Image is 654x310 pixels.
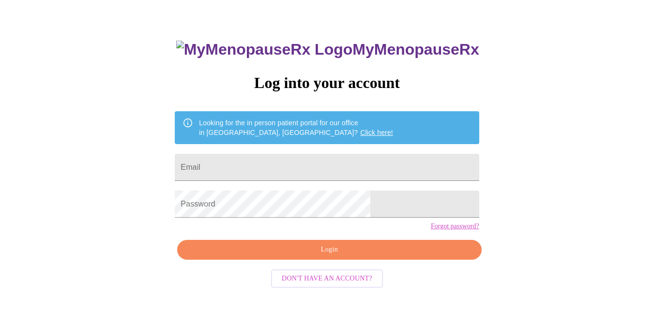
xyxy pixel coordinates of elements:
img: MyMenopauseRx Logo [176,41,352,59]
a: Don't have an account? [269,274,385,282]
a: Forgot password? [431,222,479,230]
div: Looking for the in person patient portal for our office in [GEOGRAPHIC_DATA], [GEOGRAPHIC_DATA]? [199,114,393,141]
button: Don't have an account? [271,269,383,288]
h3: MyMenopauseRx [176,41,479,59]
span: Don't have an account? [282,273,372,285]
button: Login [177,240,481,260]
h3: Log into your account [175,74,479,92]
a: Click here! [360,129,393,136]
span: Login [188,244,470,256]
